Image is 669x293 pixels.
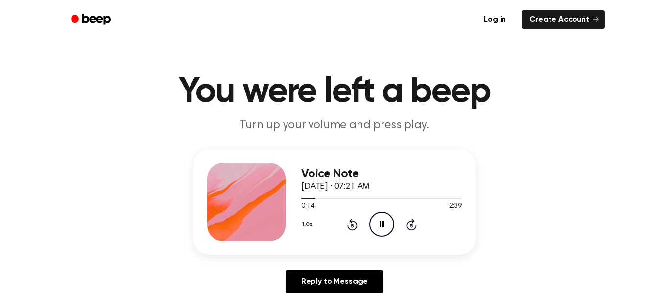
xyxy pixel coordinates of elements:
a: Create Account [522,10,605,29]
span: 0:14 [301,202,314,212]
p: Turn up your volume and press play. [146,117,523,134]
h1: You were left a beep [84,74,585,110]
a: Beep [64,10,119,29]
span: [DATE] · 07:21 AM [301,182,370,191]
span: 2:39 [449,202,462,212]
button: 1.0x [301,216,316,233]
h3: Voice Note [301,167,462,180]
a: Reply to Message [286,270,383,293]
a: Log in [474,8,516,31]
